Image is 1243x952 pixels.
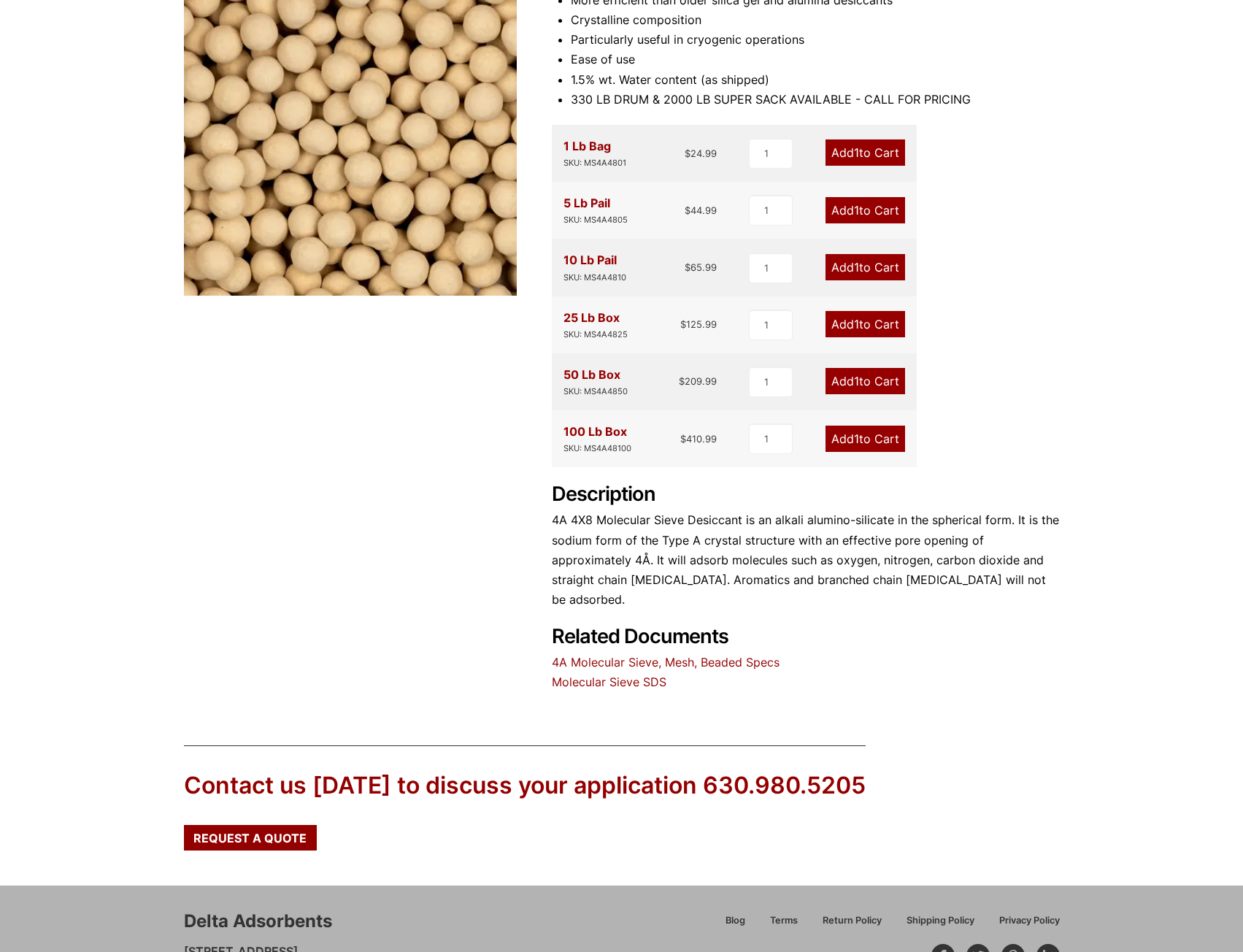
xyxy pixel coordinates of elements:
[184,909,332,934] div: Delta Adsorbents
[726,916,745,926] span: Blog
[854,203,859,218] span: 1
[823,916,882,926] span: Return Policy
[770,916,798,926] span: Terms
[571,10,1060,30] li: Crystalline composition
[854,431,859,446] span: 1
[563,308,628,342] div: 25 Lb Box
[563,250,626,284] div: 10 Lb Pail
[563,385,628,399] div: SKU: MS4A4850
[552,510,1060,610] p: 4A 4X8 Molecular Sieve Desiccant is an alkali alumino-silicate in the spherical form. It is the s...
[680,433,686,445] span: $
[680,318,717,330] bdi: 125.99
[563,271,626,285] div: SKU: MS4A4810
[826,197,905,223] a: Add1to Cart
[854,317,859,331] span: 1
[685,261,690,273] span: $
[826,426,905,452] a: Add1to Cart
[999,916,1060,926] span: Privacy Policy
[193,832,307,844] span: Request a Quote
[826,368,905,394] a: Add1to Cart
[810,913,894,938] a: Return Policy
[571,70,1060,90] li: 1.5% wt. Water content (as shipped)
[680,318,686,330] span: $
[563,137,626,170] div: 1 Lb Bag
[685,261,717,273] bdi: 65.99
[758,913,810,938] a: Terms
[563,422,631,456] div: 100 Lb Box
[685,204,690,216] span: $
[563,442,631,456] div: SKU: MS4A48100
[563,193,628,227] div: 5 Lb Pail
[184,769,866,802] div: Contact us [DATE] to discuss your application 630.980.5205
[563,328,628,342] div: SKU: MS4A4825
[826,254,905,280] a: Add1to Cart
[854,145,859,160] span: 1
[680,433,717,445] bdi: 410.99
[987,913,1060,938] a: Privacy Policy
[563,213,628,227] div: SKU: MS4A4805
[826,311,905,337] a: Add1to Cart
[184,825,317,850] a: Request a Quote
[552,483,1060,507] h2: Description
[552,655,780,669] a: 4A Molecular Sieve, Mesh, Beaded Specs
[854,374,859,388] span: 1
[685,147,690,159] span: $
[685,147,717,159] bdi: 24.99
[907,916,974,926] span: Shipping Policy
[571,30,1060,50] li: Particularly useful in cryogenic operations
[679,375,685,387] span: $
[552,675,666,689] a: Molecular Sieve SDS
[826,139,905,166] a: Add1to Cart
[563,156,626,170] div: SKU: MS4A4801
[854,260,859,275] span: 1
[894,913,987,938] a: Shipping Policy
[571,50,1060,69] li: Ease of use
[679,375,717,387] bdi: 209.99
[713,913,758,938] a: Blog
[563,365,628,399] div: 50 Lb Box
[571,90,1060,110] li: 330 LB DRUM & 2000 LB SUPER SACK AVAILABLE - CALL FOR PRICING
[685,204,717,216] bdi: 44.99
